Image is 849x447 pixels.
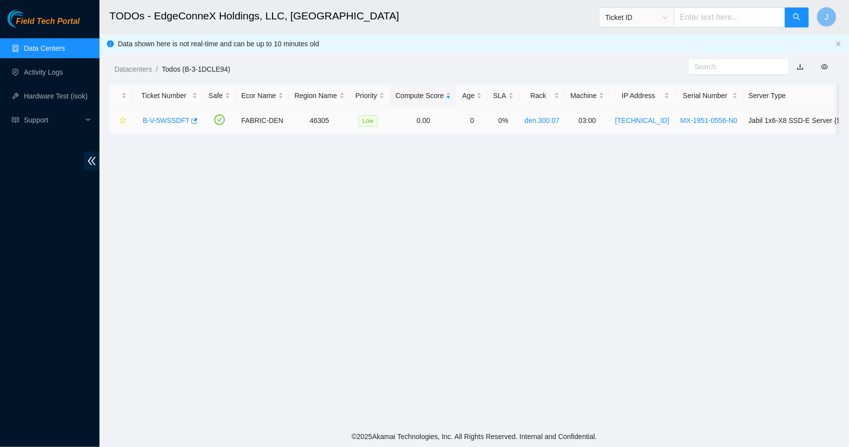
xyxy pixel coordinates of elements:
[817,7,837,27] button: J
[24,44,65,52] a: Data Centers
[525,116,560,124] a: den.300.07
[119,117,126,125] span: star
[785,7,809,27] button: search
[24,92,88,100] a: Hardware Test (isok)
[797,63,804,71] a: download
[359,115,377,126] span: Low
[565,107,610,134] td: 03:00
[84,152,99,170] span: double-left
[214,114,225,125] span: check-circle
[115,112,127,128] button: star
[390,107,457,134] td: 0.00
[615,116,669,124] a: [TECHNICAL_ID]
[16,17,80,26] span: Field Tech Portal
[162,65,230,73] a: Todos (B-3-1DCLE94)
[7,18,80,31] a: Akamai TechnologiesField Tech Portal
[487,107,519,134] td: 0%
[674,7,785,27] input: Enter text here...
[694,61,775,72] input: Search
[156,65,158,73] span: /
[114,65,152,73] a: Datacenters
[457,107,487,134] td: 0
[24,68,63,76] a: Activity Logs
[143,116,189,124] a: B-V-5WSSDFT
[99,426,849,447] footer: © 2025 Akamai Technologies, Inc. All Rights Reserved. Internal and Confidential.
[825,11,829,23] span: J
[289,107,350,134] td: 46305
[24,110,83,130] span: Support
[680,116,738,124] a: MX-1951-0556-N0
[789,59,811,75] button: download
[7,10,50,27] img: Akamai Technologies
[836,41,842,47] button: close
[793,13,801,22] span: search
[236,107,289,134] td: FABRIC-DEN
[12,116,19,123] span: read
[821,63,828,70] span: eye
[605,10,668,25] span: Ticket ID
